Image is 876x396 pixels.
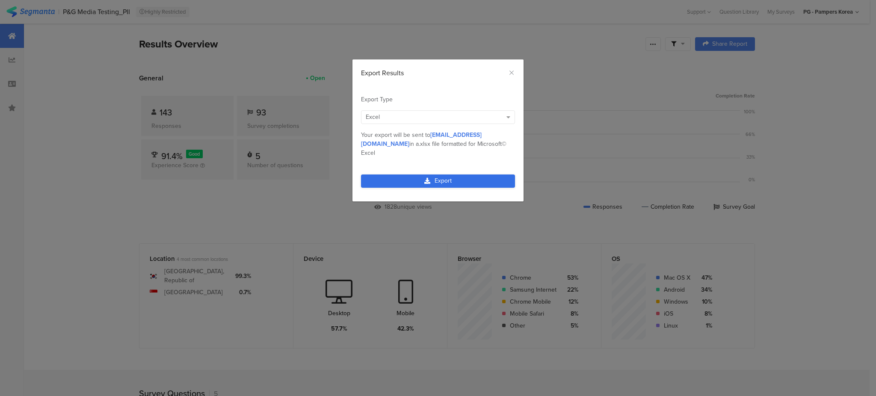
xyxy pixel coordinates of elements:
[508,68,515,78] button: Close
[361,130,515,157] div: Your export will be sent to in a
[352,59,524,201] div: dialog
[361,139,506,157] span: .xlsx file formatted for Microsoft© Excel
[361,174,515,188] a: Export
[361,95,515,104] div: Export Type
[361,68,515,78] div: Export Results
[361,130,482,148] span: [EMAIL_ADDRESS][DOMAIN_NAME]
[366,112,380,121] span: Excel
